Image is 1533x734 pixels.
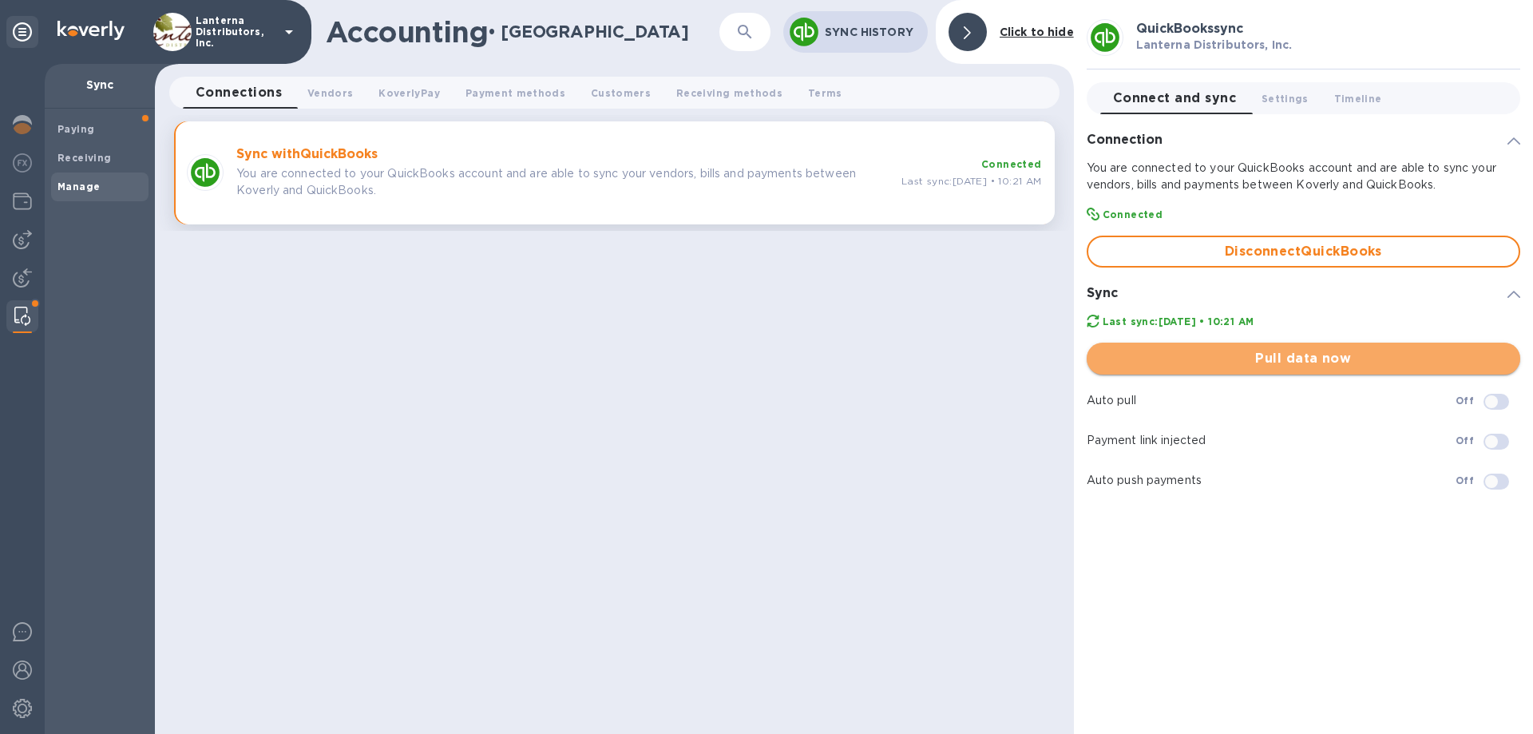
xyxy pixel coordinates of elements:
[196,81,282,104] span: Connections
[6,16,38,48] div: Unpin categories
[901,175,1042,187] span: Last sync: [DATE] • 10:21 AM
[236,146,378,161] b: Sync with QuickBooks
[57,152,112,164] b: Receiving
[1103,315,1254,327] b: Last sync: [DATE] • 10:21 AM
[236,165,889,199] p: You are connected to your QuickBooks account and are able to sync your vendors, bills and payment...
[57,123,94,135] b: Paying
[1103,208,1163,220] b: Connected
[57,181,100,192] b: Manage
[57,77,142,93] p: Sync
[1262,90,1309,107] span: Settings
[465,85,565,101] span: Payment methods
[1087,280,1520,307] div: Sync
[1113,87,1236,109] span: Connect and sync
[1136,38,1293,51] b: Lanterna Distributors, Inc.
[1099,349,1507,368] span: Pull data now
[1136,21,1243,36] b: QuickBooks sync
[326,15,488,49] h1: Accounting
[1087,392,1456,409] p: Auto pull
[13,153,32,173] img: Foreign exchange
[57,21,125,40] img: Logo
[196,15,275,49] p: Lanterna Distributors, Inc.
[591,85,651,101] span: Customers
[1087,286,1118,301] h3: Sync
[488,22,689,42] h2: • [GEOGRAPHIC_DATA]
[1087,127,1520,153] div: Connection
[1087,236,1520,268] button: DisconnectQuickBooks
[378,85,439,101] span: KoverlyPay
[808,85,842,101] span: Terms
[1456,474,1474,486] b: Off
[1087,133,1163,148] h3: Connection
[981,158,1042,170] b: Connected
[1000,26,1074,38] b: Click to hide
[825,24,915,40] p: Sync History
[13,192,32,211] img: Wallets
[1087,343,1520,375] button: Pull data now
[1087,472,1456,489] p: Auto push payments
[307,85,353,101] span: Vendors
[676,85,782,101] span: Receiving methods
[1334,90,1382,107] span: Timeline
[1456,395,1474,407] b: Off
[1101,242,1506,261] span: Disconnect QuickBooks
[1456,434,1474,446] b: Off
[1087,432,1456,449] p: Payment link injected
[1087,160,1520,193] p: You are connected to your QuickBooks account and are able to sync your vendors, bills and payment...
